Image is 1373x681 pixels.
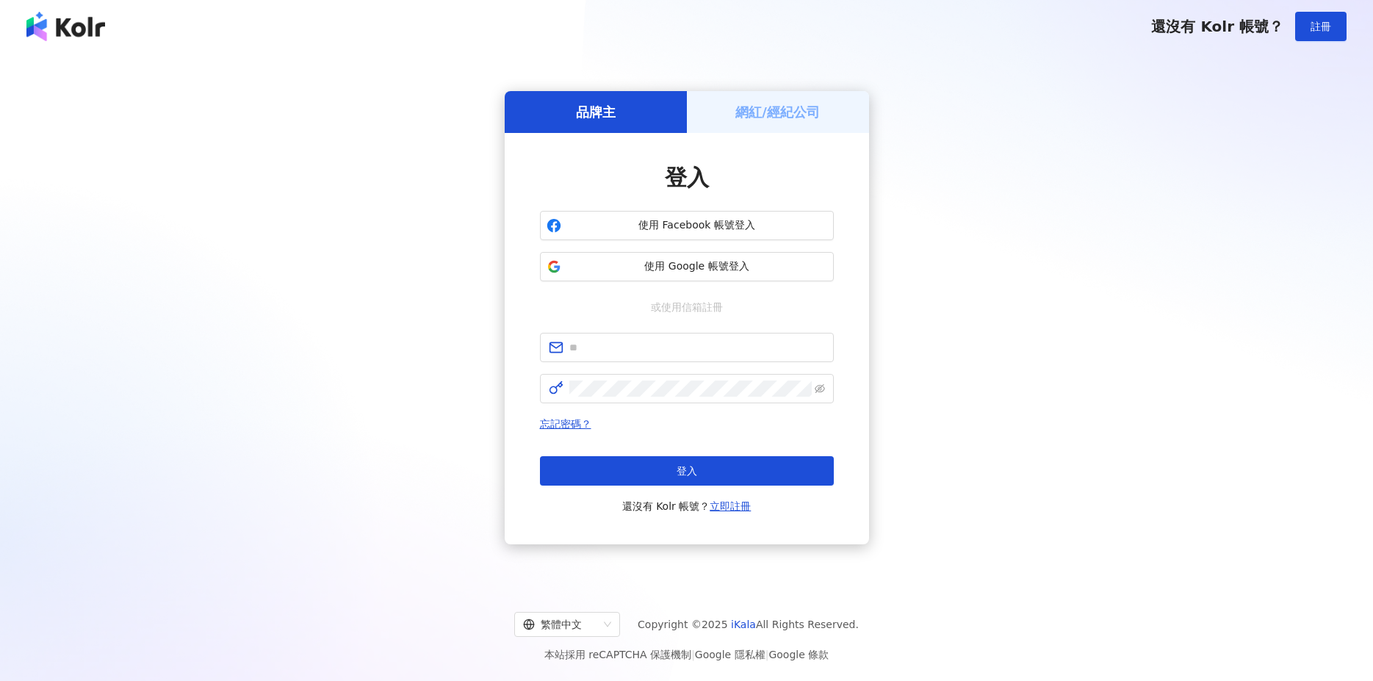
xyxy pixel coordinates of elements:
[540,252,834,281] button: 使用 Google 帳號登入
[665,165,709,190] span: 登入
[540,418,591,430] a: 忘記密碼？
[691,649,695,660] span: |
[544,646,829,663] span: 本站採用 reCAPTCHA 保護機制
[26,12,105,41] img: logo
[523,613,598,636] div: 繁體中文
[540,211,834,240] button: 使用 Facebook 帳號登入
[576,103,616,121] h5: 品牌主
[1311,21,1331,32] span: 註冊
[710,500,751,512] a: 立即註冊
[567,218,827,233] span: 使用 Facebook 帳號登入
[638,616,859,633] span: Copyright © 2025 All Rights Reserved.
[735,103,820,121] h5: 網紅/經紀公司
[622,497,752,515] span: 還沒有 Kolr 帳號？
[731,619,756,630] a: iKala
[677,465,697,477] span: 登入
[1151,18,1283,35] span: 還沒有 Kolr 帳號？
[1295,12,1347,41] button: 註冊
[641,299,733,315] span: 或使用信箱註冊
[567,259,827,274] span: 使用 Google 帳號登入
[695,649,765,660] a: Google 隱私權
[768,649,829,660] a: Google 條款
[815,383,825,394] span: eye-invisible
[540,456,834,486] button: 登入
[765,649,769,660] span: |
